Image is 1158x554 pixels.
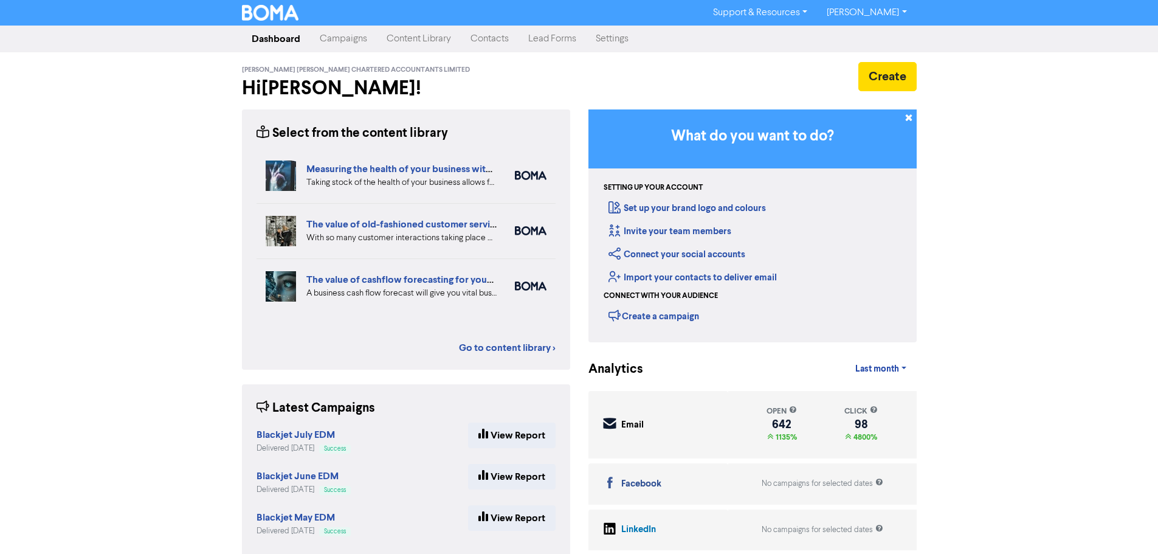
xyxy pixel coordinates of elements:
div: A business cash flow forecast will give you vital business intelligence to help you scenario-plan... [306,287,497,300]
div: Latest Campaigns [257,399,375,418]
h2: Hi [PERSON_NAME] ! [242,77,570,100]
div: click [844,406,878,417]
a: Contacts [461,27,519,51]
a: Content Library [377,27,461,51]
a: View Report [468,505,556,531]
a: View Report [468,464,556,490]
div: No campaigns for selected dates [762,524,883,536]
div: Delivered [DATE] [257,525,351,537]
div: open [767,406,797,417]
a: [PERSON_NAME] [817,3,916,23]
a: Lead Forms [519,27,586,51]
div: 98 [844,420,878,429]
div: LinkedIn [621,523,656,537]
a: Blackjet May EDM [257,513,335,523]
div: Select from the content library [257,124,448,143]
a: Last month [846,357,916,381]
strong: Blackjet May EDM [257,511,335,524]
img: boma [515,226,546,235]
span: [PERSON_NAME] [PERSON_NAME] Chartered Accountants Limited [242,66,470,74]
a: Go to content library > [459,341,556,355]
div: Connect with your audience [604,291,718,302]
div: Analytics [588,360,628,379]
a: Set up your brand logo and colours [608,203,766,214]
span: Success [324,446,346,452]
img: boma_accounting [515,282,546,291]
h3: What do you want to do? [607,128,898,145]
a: The value of cashflow forecasting for your business [306,274,530,286]
a: Support & Resources [703,3,817,23]
div: Setting up your account [604,182,703,193]
div: With so many customer interactions taking place online, your online customer service has to be fi... [306,232,497,244]
a: Import your contacts to deliver email [608,272,777,283]
div: Delivered [DATE] [257,443,351,454]
iframe: Chat Widget [1097,496,1158,554]
a: Dashboard [242,27,310,51]
a: Blackjet June EDM [257,472,339,482]
div: No campaigns for selected dates [762,478,883,490]
img: boma_accounting [515,171,546,180]
div: 642 [767,420,797,429]
span: Success [324,487,346,493]
img: BOMA Logo [242,5,299,21]
a: Measuring the health of your business with ratio measures [306,163,557,175]
button: Create [858,62,917,91]
div: Taking stock of the health of your business allows for more effective planning, early warning abo... [306,176,497,189]
span: 1135% [773,432,797,442]
div: Getting Started in BOMA [588,109,917,342]
a: Campaigns [310,27,377,51]
a: Invite your team members [608,226,731,237]
div: Email [621,418,644,432]
div: Create a campaign [608,306,699,325]
div: Delivered [DATE] [257,484,351,496]
strong: Blackjet June EDM [257,470,339,482]
strong: Blackjet July EDM [257,429,335,441]
span: 4800% [851,432,877,442]
span: Last month [855,364,899,375]
div: Facebook [621,477,661,491]
a: Blackjet July EDM [257,431,335,440]
a: The value of old-fashioned customer service: getting data insights [306,218,591,230]
span: Success [324,528,346,535]
a: Connect your social accounts [608,249,745,260]
a: View Report [468,423,556,448]
a: Settings [586,27,638,51]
